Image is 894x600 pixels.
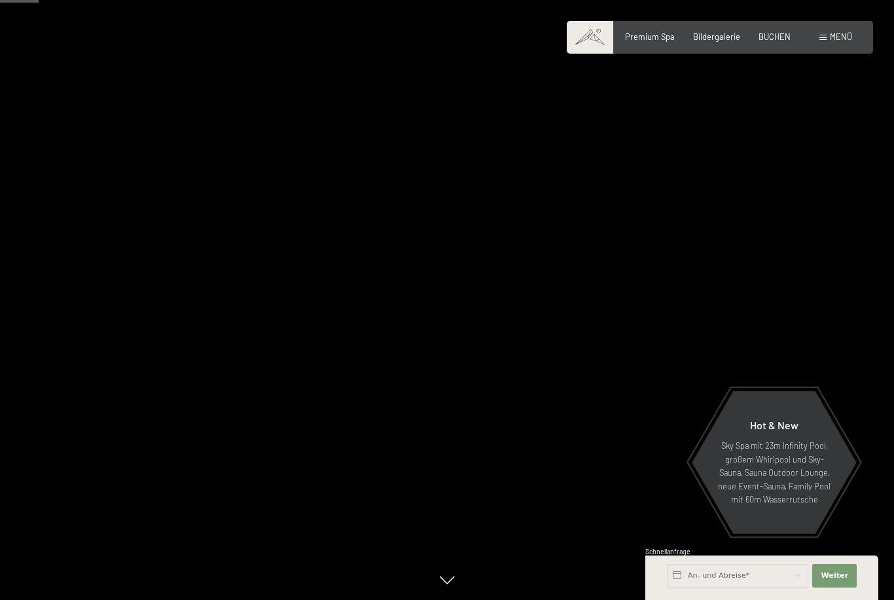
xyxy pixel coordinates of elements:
[750,419,798,431] span: Hot & New
[691,391,857,535] a: Hot & New Sky Spa mit 23m Infinity Pool, großem Whirlpool und Sky-Sauna, Sauna Outdoor Lounge, ne...
[821,571,848,581] span: Weiter
[625,31,675,42] a: Premium Spa
[759,31,791,42] a: BUCHEN
[645,548,690,556] span: Schnellanfrage
[830,31,852,42] span: Menü
[717,439,831,506] p: Sky Spa mit 23m Infinity Pool, großem Whirlpool und Sky-Sauna, Sauna Outdoor Lounge, neue Event-S...
[693,31,740,42] a: Bildergalerie
[812,564,857,588] button: Weiter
